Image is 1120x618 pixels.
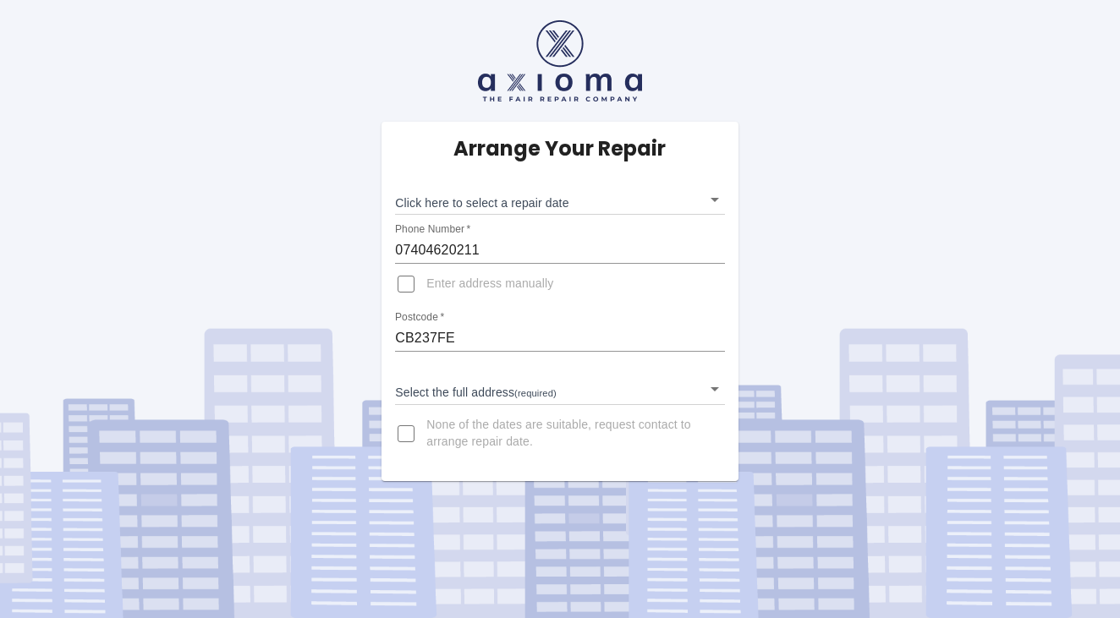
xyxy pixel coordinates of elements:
[478,20,642,101] img: axioma
[426,417,711,451] span: None of the dates are suitable, request contact to arrange repair date.
[395,222,470,237] label: Phone Number
[453,135,666,162] h5: Arrange Your Repair
[395,310,444,325] label: Postcode
[426,276,553,293] span: Enter address manually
